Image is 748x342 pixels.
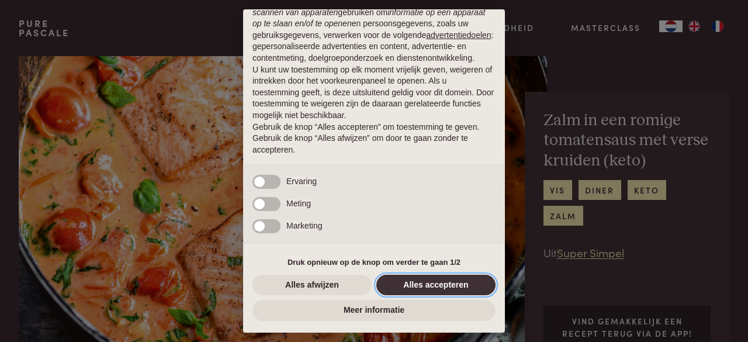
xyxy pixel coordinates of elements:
[286,199,311,208] span: Meting
[376,275,496,296] button: Alles accepteren
[426,30,491,42] button: advertentiedoelen
[286,177,317,186] span: Ervaring
[252,122,496,156] p: Gebruik de knop “Alles accepteren” om toestemming te geven. Gebruik de knop “Alles afwijzen” om d...
[252,275,372,296] button: Alles afwijzen
[252,64,496,122] p: U kunt uw toestemming op elk moment vrijelijk geven, weigeren of intrekken door het voorkeurenpan...
[252,300,496,321] button: Meer informatie
[286,221,322,230] span: Marketing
